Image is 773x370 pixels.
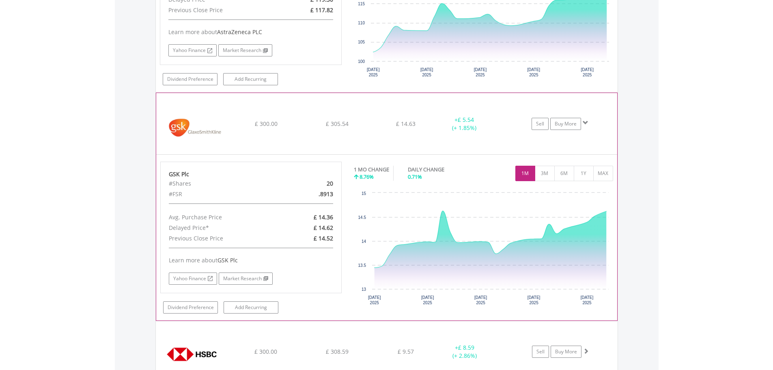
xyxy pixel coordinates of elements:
[362,239,366,244] text: 14
[280,189,339,199] div: .8913
[358,215,366,220] text: 14.5
[474,67,487,77] text: [DATE] 2025
[396,120,416,128] span: £ 14.63
[408,166,473,173] div: DAILY CHANGE
[163,178,280,189] div: #Shares
[326,348,349,355] span: £ 308.59
[314,224,333,232] span: £ 14.62
[358,263,366,268] text: 13.5
[314,213,333,221] span: £ 14.36
[163,301,218,314] a: Dividend Preference
[528,295,540,305] text: [DATE] 2025
[254,348,277,355] span: £ 300.00
[358,21,365,25] text: 110
[354,166,389,173] div: 1 MO CHANGE
[358,2,365,6] text: 115
[218,44,272,56] a: Market Research
[527,67,540,77] text: [DATE] 2025
[163,223,280,233] div: Delayed Price*
[224,301,278,314] a: Add Recurring
[574,166,594,181] button: 1Y
[535,166,555,181] button: 3M
[458,344,474,351] span: £ 8.59
[314,234,333,242] span: £ 14.52
[354,189,613,311] div: Chart. Highcharts interactive chart.
[515,166,535,181] button: 1M
[551,346,581,358] a: Buy More
[421,295,434,305] text: [DATE] 2025
[162,5,280,15] div: Previous Close Price
[326,120,349,128] span: £ 305.54
[368,295,381,305] text: [DATE] 2025
[354,189,613,311] svg: Interactive chart
[255,120,278,128] span: £ 300.00
[581,295,594,305] text: [DATE] 2025
[163,212,280,223] div: Avg. Purchase Price
[362,191,366,196] text: 15
[168,44,217,56] a: Yahoo Finance
[223,73,278,85] a: Add Recurring
[219,273,273,285] a: Market Research
[367,67,380,77] text: [DATE] 2025
[217,28,262,36] span: AstraZeneca PLC
[398,348,414,355] span: £ 9.57
[458,116,474,123] span: £ 5.54
[358,40,365,44] text: 105
[358,59,365,64] text: 100
[360,173,374,180] span: 8.76%
[434,344,495,360] div: + (+ 2.86%)
[420,67,433,77] text: [DATE] 2025
[434,116,495,132] div: + (+ 1.85%)
[550,118,581,130] a: Buy More
[217,256,238,264] span: GSK Plc
[169,170,334,178] div: GSK Plc
[169,256,334,264] div: Learn more about
[163,73,217,85] a: Dividend Preference
[168,28,333,36] div: Learn more about
[474,295,487,305] text: [DATE] 2025
[169,273,217,285] a: Yahoo Finance
[310,6,333,14] span: £ 117.82
[581,67,594,77] text: [DATE] 2025
[532,118,549,130] a: Sell
[362,287,366,292] text: 13
[160,103,230,152] img: EQU.GBP.GSK.png
[532,346,549,358] a: Sell
[163,189,280,199] div: #FSR
[163,233,280,244] div: Previous Close Price
[593,166,613,181] button: MAX
[280,178,339,189] div: 20
[408,173,422,180] span: 0.71%
[554,166,574,181] button: 6M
